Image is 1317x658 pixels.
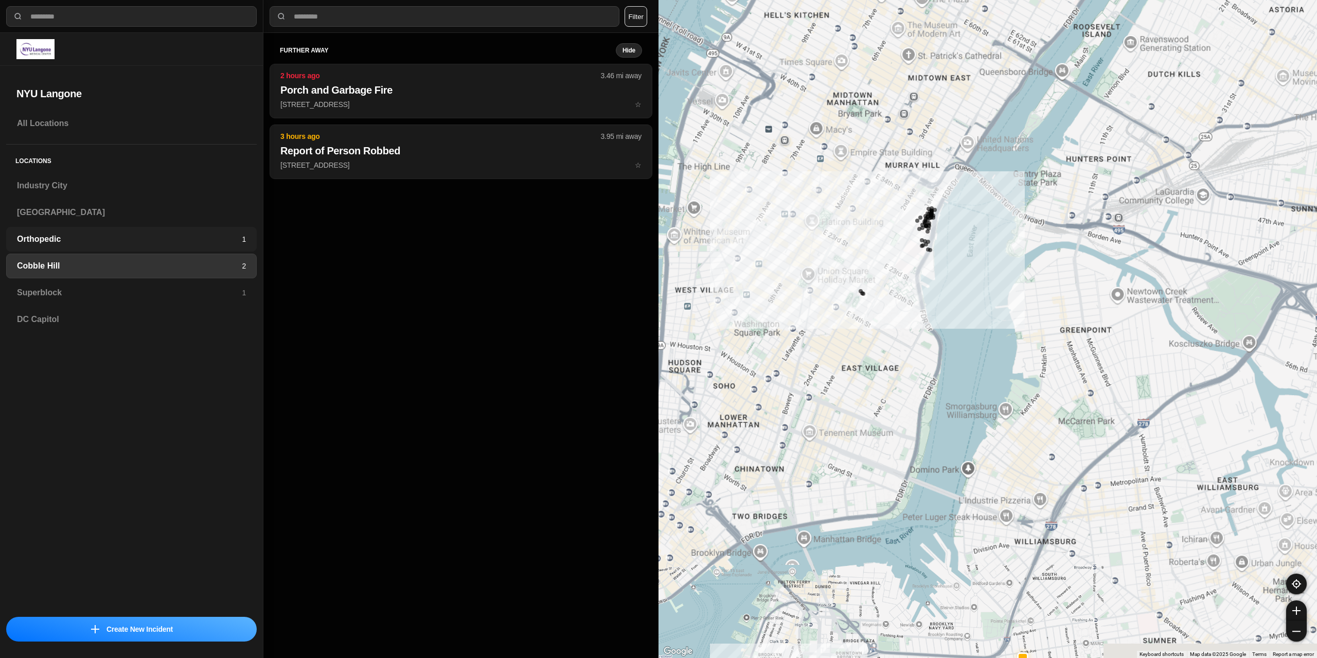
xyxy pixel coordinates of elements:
h3: [GEOGRAPHIC_DATA] [17,206,246,219]
span: star [635,100,642,109]
p: 1 [242,288,246,298]
img: recenter [1292,579,1301,589]
button: zoom-in [1286,600,1307,621]
h3: Cobble Hill [17,260,242,272]
h3: Orthopedic [17,233,242,245]
a: Cobble Hill2 [6,254,257,278]
img: icon [91,625,99,633]
a: 3 hours ago3.95 mi awayReport of Person Robbed[STREET_ADDRESS]star [270,161,652,169]
a: DC Capitol [6,307,257,332]
a: 2 hours ago3.46 mi awayPorch and Garbage Fire[STREET_ADDRESS]star [270,100,652,109]
h3: Superblock [17,287,242,299]
img: search [13,11,23,22]
p: Create New Incident [106,624,173,634]
p: [STREET_ADDRESS] [280,160,642,170]
h3: All Locations [17,117,246,130]
img: zoom-out [1292,627,1301,635]
h2: Report of Person Robbed [280,144,642,158]
a: [GEOGRAPHIC_DATA] [6,200,257,225]
a: All Locations [6,111,257,136]
button: zoom-out [1286,621,1307,642]
p: 3.46 mi away [601,70,642,81]
a: Superblock1 [6,280,257,305]
img: Google [661,645,695,658]
h5: Locations [6,145,257,173]
p: [STREET_ADDRESS] [280,99,642,110]
img: logo [16,39,55,59]
p: 2 [242,261,246,271]
p: 3 hours ago [280,131,601,141]
p: 2 hours ago [280,70,601,81]
img: zoom-in [1292,607,1301,615]
h3: DC Capitol [17,313,246,326]
h2: Porch and Garbage Fire [280,83,642,97]
button: 2 hours ago3.46 mi awayPorch and Garbage Fire[STREET_ADDRESS]star [270,64,652,118]
button: 3 hours ago3.95 mi awayReport of Person Robbed[STREET_ADDRESS]star [270,125,652,179]
h2: NYU Langone [16,86,246,101]
span: Map data ©2025 Google [1190,651,1246,657]
a: Terms [1252,651,1267,657]
p: 3.95 mi away [601,131,642,141]
button: Filter [625,6,647,27]
button: Hide [616,43,642,58]
a: Open this area in Google Maps (opens a new window) [661,645,695,658]
h3: Industry City [17,180,246,192]
button: iconCreate New Incident [6,617,257,642]
span: star [635,161,642,169]
small: Hide [622,46,635,55]
button: recenter [1286,574,1307,594]
a: Report a map error [1273,651,1314,657]
a: Orthopedic1 [6,227,257,252]
button: Keyboard shortcuts [1140,651,1184,658]
img: search [276,11,287,22]
h5: further away [280,46,616,55]
a: Industry City [6,173,257,198]
p: 1 [242,234,246,244]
